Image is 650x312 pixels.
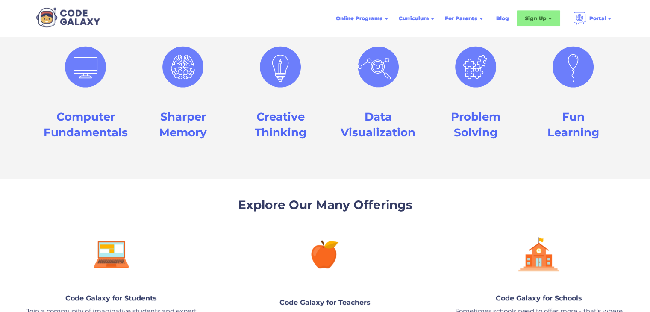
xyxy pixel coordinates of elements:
[568,9,618,28] div: Portal
[341,109,415,140] h3: Data Visualization
[336,14,382,23] div: Online Programs
[237,298,412,307] h3: Code Galaxy for Teachers
[547,109,599,140] h3: Fun Learning
[394,11,440,26] div: Curriculum
[440,11,488,26] div: For Parents
[331,11,394,26] div: Online Programs
[451,294,626,303] h3: Code Galaxy for Schools
[589,14,606,23] div: Portal
[525,14,546,23] div: Sign Up
[255,109,306,140] h3: Creative Thinking
[445,14,477,23] div: For Parents
[44,109,128,140] h3: Computer Fundamentals
[517,10,560,26] div: Sign Up
[451,109,500,140] h3: Problem Solving
[159,109,207,140] h3: Sharper Memory
[24,294,199,303] h3: Code Galaxy for Students
[491,11,514,26] a: Blog
[399,14,429,23] div: Curriculum
[238,196,412,214] h2: Explore Our Many Offerings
